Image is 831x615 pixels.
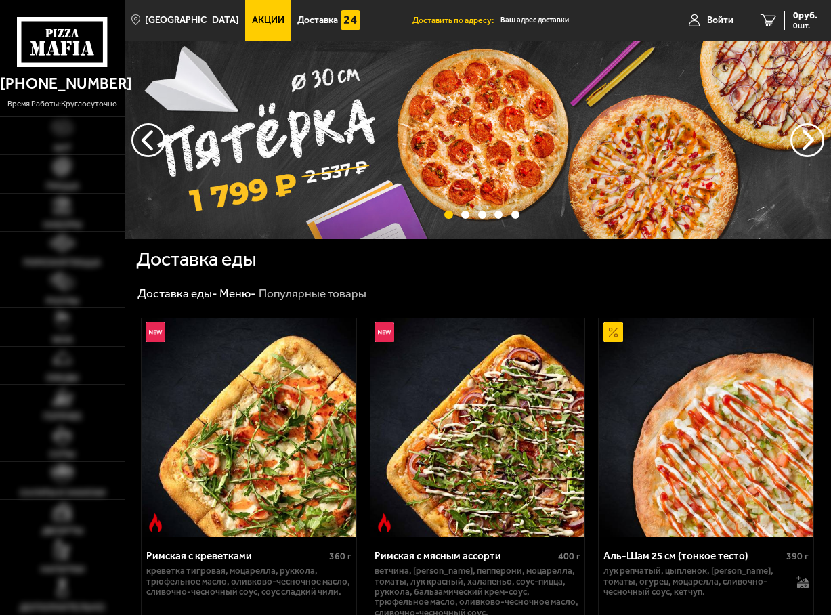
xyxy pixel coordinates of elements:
img: Римская с креветками [142,318,356,537]
span: 0 руб. [793,11,817,20]
button: точки переключения [444,211,452,219]
span: Пицца [46,182,79,191]
span: Доставка [297,16,338,25]
img: Новинка [146,322,165,342]
button: точки переключения [478,211,486,219]
span: Войти [707,16,733,25]
span: 400 г [558,551,580,562]
button: точки переключения [511,211,519,219]
span: Акции [252,16,284,25]
div: Римская с креветками [146,550,326,562]
span: Дополнительно [20,603,105,612]
button: предыдущий [790,123,824,157]
span: Салаты и закуски [20,488,106,498]
div: Популярные товары [259,286,366,301]
span: Горячее [43,412,82,421]
span: 0 шт. [793,22,817,30]
button: точки переключения [461,211,469,219]
span: Обеды [46,373,79,383]
span: Римская пицца [24,258,101,268]
img: 15daf4d41897b9f0e9f617042186c801.svg [341,10,360,30]
span: Наборы [43,220,82,230]
span: WOK [52,335,73,345]
a: НовинкаОстрое блюдоРимская с креветками [142,318,356,537]
span: Хит [54,144,71,153]
button: следующий [131,123,165,157]
a: Доставка еды- [137,287,217,300]
div: Римская с мясным ассорти [375,550,554,562]
h1: Доставка еды [136,249,257,269]
input: Ваш адрес доставки [500,8,666,33]
p: креветка тигровая, моцарелла, руккола, трюфельное масло, оливково-чесночное масло, сливочно-чесно... [146,566,351,597]
span: Напитки [41,565,85,574]
span: Супы [49,450,75,459]
img: Римская с мясным ассорти [370,318,585,537]
img: Акционный [603,322,623,342]
button: точки переключения [494,211,503,219]
p: лук репчатый, цыпленок, [PERSON_NAME], томаты, огурец, моцарелла, сливочно-чесночный соус, кетчуп. [603,566,788,597]
a: Меню- [219,287,256,300]
a: АкционныйАль-Шам 25 см (тонкое тесто) [599,318,813,537]
span: [GEOGRAPHIC_DATA] [145,16,239,25]
span: 360 г [329,551,351,562]
a: НовинкаОстрое блюдоРимская с мясным ассорти [370,318,585,537]
span: Роллы [46,297,79,306]
span: 390 г [786,551,809,562]
span: Доставить по адресу: [412,16,500,24]
img: Острое блюдо [375,513,394,533]
span: Десерты [42,526,83,536]
div: Аль-Шам 25 см (тонкое тесто) [603,550,783,562]
img: Новинка [375,322,394,342]
img: Острое блюдо [146,513,165,533]
img: Аль-Шам 25 см (тонкое тесто) [599,318,813,537]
